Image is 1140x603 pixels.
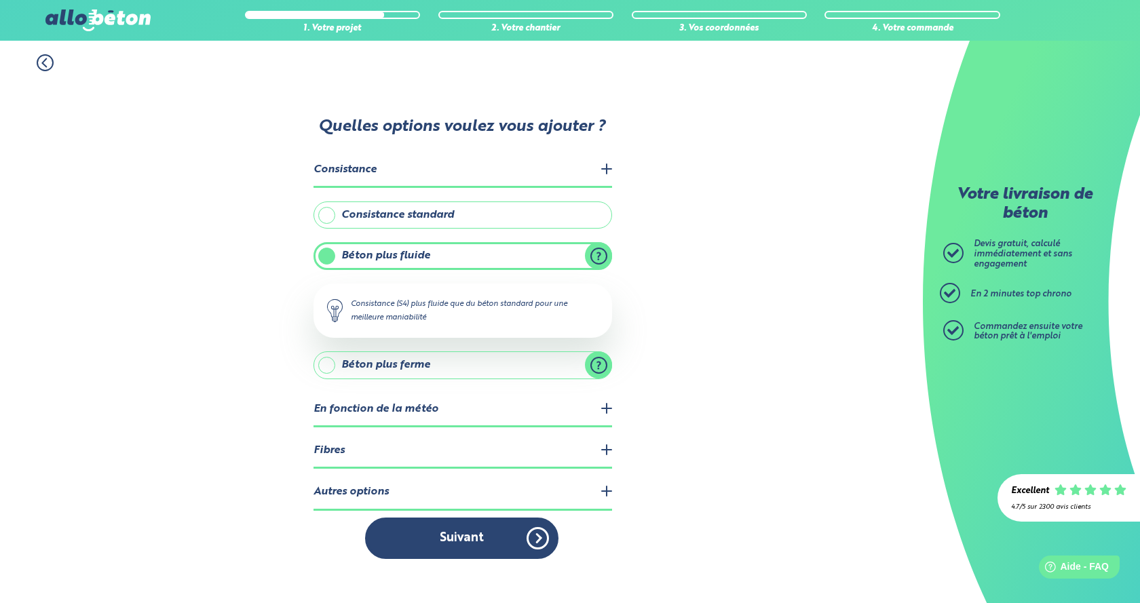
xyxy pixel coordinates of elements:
span: Commandez ensuite votre béton prêt à l'emploi [974,322,1082,341]
span: Devis gratuit, calculé immédiatement et sans engagement [974,239,1072,268]
span: En 2 minutes top chrono [970,290,1071,298]
legend: Autres options [313,475,612,510]
div: Excellent [1011,486,1049,497]
legend: Consistance [313,153,612,188]
iframe: Help widget launcher [1019,550,1125,588]
label: Béton plus fluide [313,242,612,269]
div: 4.7/5 sur 2300 avis clients [1011,503,1126,511]
div: 3. Vos coordonnées [632,24,807,34]
button: Suivant [365,518,558,559]
p: Quelles options voulez vous ajouter ? [312,118,611,137]
div: 1. Votre projet [245,24,420,34]
div: 2. Votre chantier [438,24,613,34]
p: Votre livraison de béton [947,186,1103,223]
label: Consistance standard [313,201,612,229]
legend: En fonction de la météo [313,393,612,427]
img: allobéton [45,9,150,31]
legend: Fibres [313,434,612,469]
label: Béton plus ferme [313,351,612,378]
div: Consistance (S4) plus fluide que du béton standard pour une meilleure maniabilité [313,284,612,338]
div: 4. Votre commande [824,24,1000,34]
